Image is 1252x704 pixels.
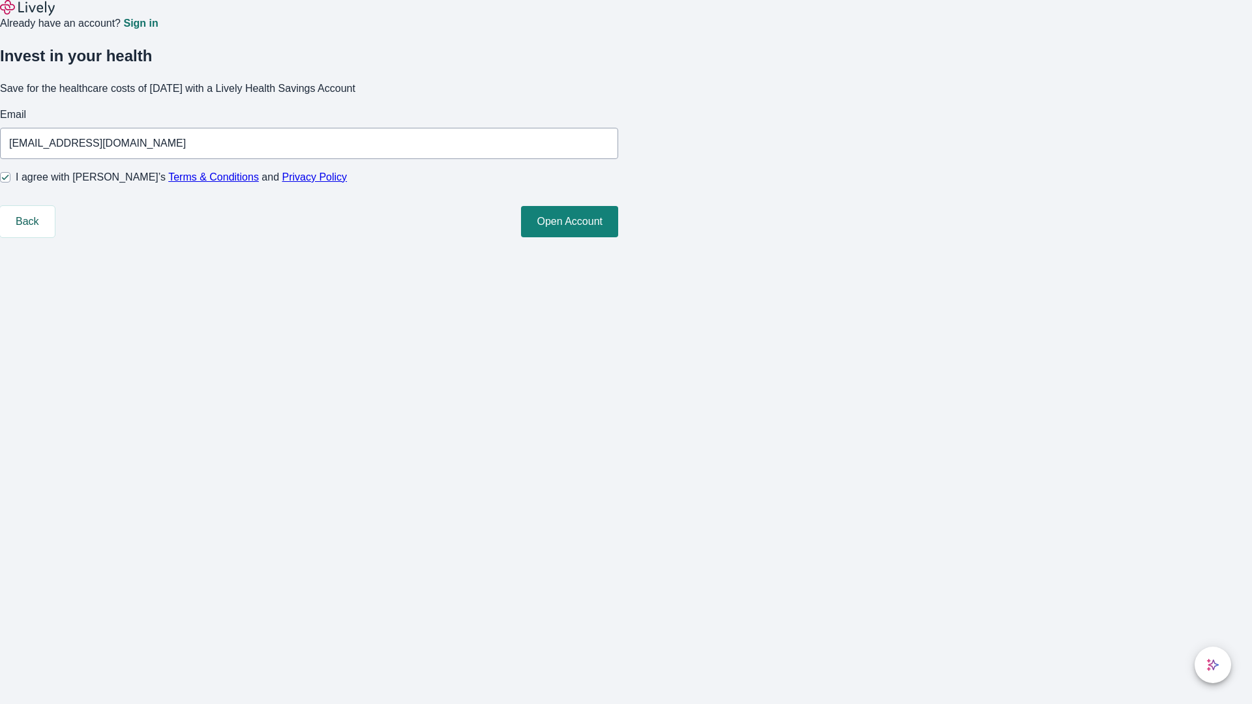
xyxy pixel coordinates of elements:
span: I agree with [PERSON_NAME]’s and [16,169,347,185]
svg: Lively AI Assistant [1206,658,1219,671]
button: chat [1195,647,1231,683]
a: Sign in [123,18,158,29]
button: Open Account [521,206,618,237]
a: Terms & Conditions [168,171,259,183]
a: Privacy Policy [282,171,348,183]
